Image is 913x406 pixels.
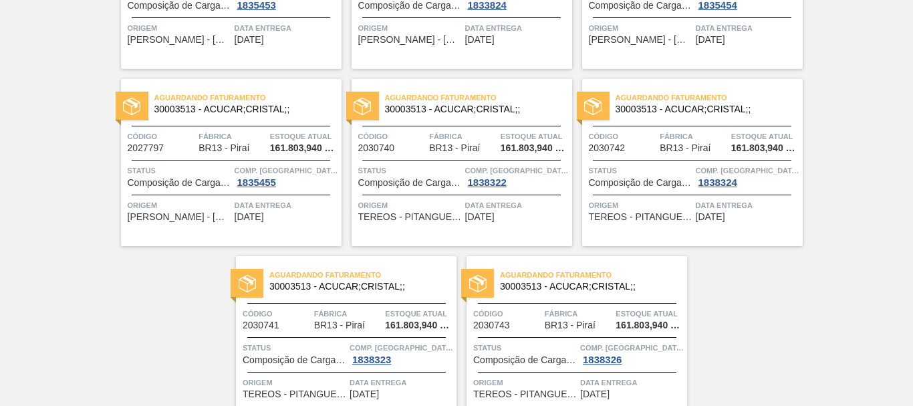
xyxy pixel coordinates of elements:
span: Data entrega [235,199,338,212]
span: 2030743 [473,320,510,330]
span: Composição de Carga Aceita [358,1,462,11]
span: Comp. Carga [696,164,799,177]
span: 2030740 [358,143,395,153]
a: statusAguardando Faturamento30003513 - ACUCAR;CRISTAL;;Código2030742FábricaBR13 - PiraíEstoque at... [572,79,803,246]
a: Comp. [GEOGRAPHIC_DATA]1838324 [696,164,799,188]
a: statusAguardando Faturamento30003513 - ACUCAR;CRISTAL;;Código2027797FábricaBR13 - PiraíEstoque at... [111,79,342,246]
span: Origem [589,199,692,212]
span: Status [358,164,462,177]
span: 17/09/2025 [465,35,495,45]
span: Data entrega [465,199,569,212]
span: 30003513 - ACUCAR;CRISTAL;; [154,104,331,114]
div: 1838322 [465,177,509,188]
span: Aguardando Faturamento [154,91,342,104]
img: status [239,275,256,292]
span: NARDINI - VISTA ALEGRE DO ALTO (SP) [589,35,692,45]
span: Fábrica [314,307,382,320]
div: 1835455 [235,177,279,188]
span: 22/09/2025 [350,389,379,399]
div: 1838324 [696,177,740,188]
span: Status [473,341,577,354]
span: Data entrega [580,376,684,389]
span: 17/09/2025 [235,35,264,45]
span: Estoque atual [270,130,338,143]
span: Origem [128,21,231,35]
span: BR13 - Piraí [545,320,596,330]
span: Aguardando Faturamento [500,268,687,282]
span: 161.803,940 KG [385,320,453,330]
a: Comp. [GEOGRAPHIC_DATA]1838326 [580,341,684,365]
span: Origem [358,21,462,35]
span: Composição de Carga Aceita [473,355,577,365]
span: 30003513 - ACUCAR;CRISTAL;; [269,282,446,292]
span: 24/09/2025 [580,389,610,399]
span: 2030742 [589,143,626,153]
a: Comp. [GEOGRAPHIC_DATA]1838322 [465,164,569,188]
span: Aguardando Faturamento [269,268,456,282]
span: 2030741 [243,320,279,330]
img: status [123,98,140,115]
span: Código [128,130,196,143]
span: 161.803,940 KG [501,143,569,153]
span: Fábrica [429,130,497,143]
div: 1838326 [580,354,624,365]
span: Data entrega [350,376,453,389]
span: NARDINI - VISTA ALEGRE DO ALTO (SP) [128,35,231,45]
a: Comp. [GEOGRAPHIC_DATA]1838323 [350,341,453,365]
span: Código [243,307,311,320]
img: status [584,98,602,115]
span: Fábrica [199,130,267,143]
span: Fábrica [545,307,613,320]
span: 30003513 - ACUCAR;CRISTAL;; [616,104,792,114]
span: NARDINI - VISTA ALEGRE DO ALTO (SP) [128,212,231,222]
span: Comp. Carga [580,341,684,354]
span: 161.803,940 KG [731,143,799,153]
span: BR13 - Piraí [660,143,710,153]
span: Status [243,341,346,354]
img: status [469,275,487,292]
span: Comp. Carga [350,341,453,354]
span: Código [589,130,657,143]
span: Composição de Carga Aceita [589,178,692,188]
span: Código [358,130,426,143]
span: Data entrega [465,21,569,35]
span: Composição de Carga Aceita [128,1,231,11]
span: 30003513 - ACUCAR;CRISTAL;; [385,104,561,114]
span: Origem [589,21,692,35]
span: TEREOS - PITANGUEIRAS (SP) [243,389,346,399]
span: BR13 - Piraí [314,320,365,330]
span: Composição de Carga Aceita [128,178,231,188]
span: Data entrega [696,199,799,212]
span: Estoque atual [731,130,799,143]
span: Status [128,164,231,177]
span: Origem [128,199,231,212]
span: BR13 - Piraí [199,143,249,153]
span: Composição de Carga Aceita [358,178,462,188]
span: NARDINI - VISTA ALEGRE DO ALTO (SP) [358,35,462,45]
span: Código [473,307,541,320]
span: Origem [473,376,577,389]
span: Estoque atual [501,130,569,143]
span: Data entrega [235,21,338,35]
span: Composição de Carga Aceita [243,355,346,365]
span: Status [589,164,692,177]
a: Comp. [GEOGRAPHIC_DATA]1835455 [235,164,338,188]
span: 161.803,940 KG [616,320,684,330]
span: Data entrega [696,21,799,35]
span: Composição de Carga Aceita [589,1,692,11]
span: BR13 - Piraí [429,143,480,153]
span: 19/09/2025 [235,212,264,222]
span: 161.803,940 KG [270,143,338,153]
span: TEREOS - PITANGUEIRAS (SP) [358,212,462,222]
span: 19/09/2025 [465,212,495,222]
span: 22/09/2025 [696,212,725,222]
span: Origem [358,199,462,212]
span: Estoque atual [385,307,453,320]
span: Comp. Carga [465,164,569,177]
span: Aguardando Faturamento [385,91,572,104]
span: Estoque atual [616,307,684,320]
span: TEREOS - PITANGUEIRAS (SP) [473,389,577,399]
span: Aguardando Faturamento [616,91,803,104]
span: 2027797 [128,143,164,153]
span: 18/09/2025 [696,35,725,45]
